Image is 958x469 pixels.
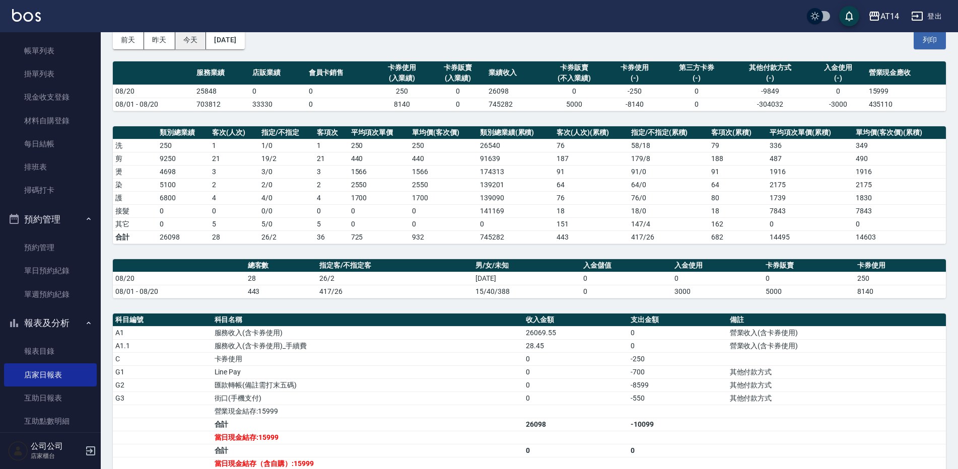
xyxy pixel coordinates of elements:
td: 703812 [194,98,250,111]
td: 14495 [767,230,853,244]
td: 0 [306,98,374,111]
td: 15999 [866,85,946,98]
td: 8140 [374,98,430,111]
td: 26/2 [317,272,473,285]
h5: 公司公司 [31,441,82,451]
td: 0 [523,378,628,392]
div: (入業績) [433,73,484,84]
td: 3 / 0 [259,165,314,178]
td: 6800 [157,191,210,204]
th: 收入金額 [523,314,628,327]
td: 28 [210,230,259,244]
th: 備註 [727,314,946,327]
td: 8140 [855,285,946,298]
td: [DATE] [473,272,581,285]
td: 2550 [349,178,410,191]
th: 科目編號 [113,314,212,327]
th: 指定客/不指定客 [317,259,473,272]
td: 76 [554,191,628,204]
td: 26098 [157,230,210,244]
div: 卡券販賣 [544,62,604,73]
div: 卡券使用 [609,62,660,73]
td: 2 [314,178,348,191]
td: 26069.55 [523,326,628,339]
td: 91 / 0 [629,165,709,178]
a: 單日預約紀錄 [4,259,97,282]
td: 3000 [672,285,763,298]
td: 當日現金結存:15999 [212,431,524,444]
td: A1 [113,326,212,339]
td: 其它 [113,217,157,230]
div: (-) [609,73,660,84]
td: 18 [554,204,628,217]
button: [DATE] [206,31,244,49]
td: 139090 [477,191,555,204]
td: 0 [523,444,628,457]
td: 0 [628,339,727,352]
td: 1739 [767,191,853,204]
td: 4 [210,191,259,204]
a: 單週預約紀錄 [4,283,97,306]
th: 會員卡銷售 [306,61,374,85]
td: 443 [554,230,628,244]
td: 0 [409,217,477,230]
td: 250 [855,272,946,285]
div: (-) [733,73,807,84]
td: 147 / 4 [629,217,709,230]
td: -550 [628,392,727,405]
th: 科目名稱 [212,314,524,327]
td: 1916 [767,165,853,178]
table: a dense table [113,61,946,111]
th: 單均價(客次價) [409,126,477,139]
td: 3 [210,165,259,178]
td: 0 [349,204,410,217]
td: 其他付款方式 [727,378,946,392]
th: 男/女/未知 [473,259,581,272]
button: 昨天 [144,31,175,49]
td: 141169 [477,204,555,217]
a: 預約管理 [4,236,97,259]
button: AT14 [864,6,903,27]
div: 卡券使用 [376,62,427,73]
a: 掛單列表 [4,62,97,86]
td: 其他付款方式 [727,392,946,405]
td: 26/2 [259,230,314,244]
td: 5000 [763,285,854,298]
td: 0 [306,85,374,98]
td: 2 [210,178,259,191]
th: 客項次 [314,126,348,139]
td: 440 [409,152,477,165]
td: 08/01 - 08/20 [113,98,194,111]
p: 店家櫃台 [31,451,82,460]
td: 燙 [113,165,157,178]
td: 19 / 2 [259,152,314,165]
td: 349 [853,139,946,152]
td: 0 [523,392,628,405]
td: 2 / 0 [259,178,314,191]
td: 街口(手機支付) [212,392,524,405]
td: 1916 [853,165,946,178]
td: 58 / 18 [629,139,709,152]
div: (-) [812,73,863,84]
th: 卡券販賣 [763,259,854,272]
td: 1 [210,139,259,152]
th: 服務業績 [194,61,250,85]
td: 932 [409,230,477,244]
img: Person [8,441,28,461]
td: 7843 [853,204,946,217]
td: 0 [210,204,259,217]
td: A1.1 [113,339,212,352]
td: 64 [554,178,628,191]
div: (不入業績) [544,73,604,84]
th: 指定/不指定 [259,126,314,139]
td: 0 [662,98,730,111]
td: 1566 [409,165,477,178]
td: 440 [349,152,410,165]
button: 登出 [907,7,946,26]
div: (-) [665,73,728,84]
td: 洗 [113,139,157,152]
th: 總客數 [245,259,317,272]
td: 5 / 0 [259,217,314,230]
td: -304032 [730,98,810,111]
td: 08/01 - 08/20 [113,285,245,298]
